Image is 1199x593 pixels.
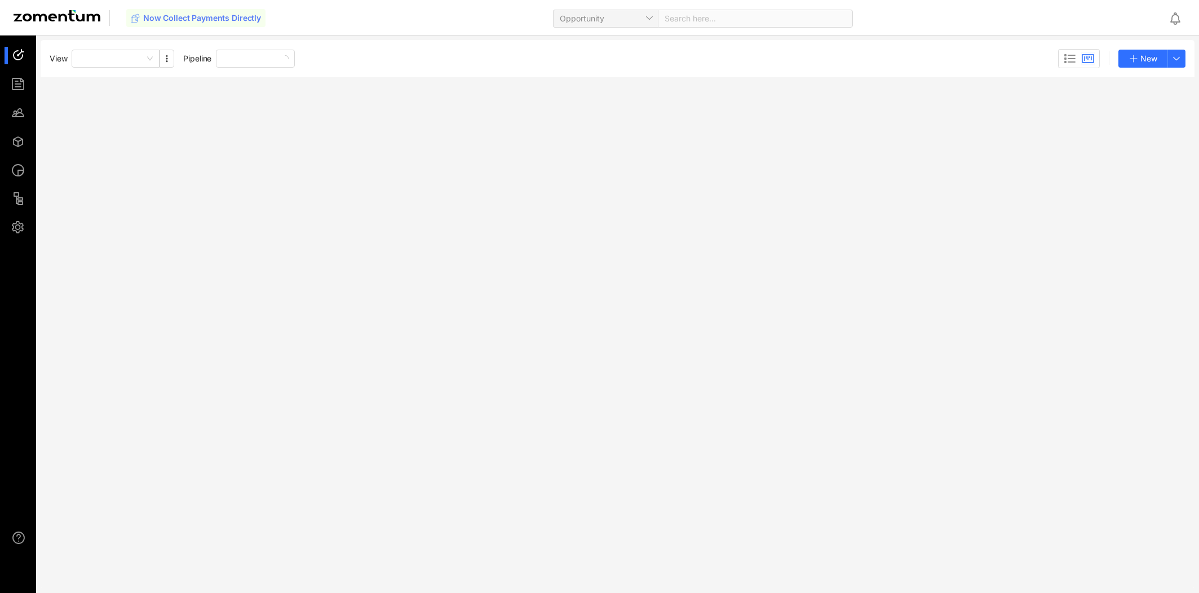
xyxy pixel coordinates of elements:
span: Opportunity [560,10,652,27]
img: Zomentum Logo [14,10,100,21]
span: Now Collect Payments Directly [143,12,261,24]
span: New [1140,52,1157,65]
span: loading [282,55,289,62]
span: Pipeline [183,53,211,64]
span: View [50,53,67,64]
button: Now Collect Payments Directly [126,9,266,27]
div: Notifications [1169,5,1191,31]
button: New [1118,50,1168,68]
